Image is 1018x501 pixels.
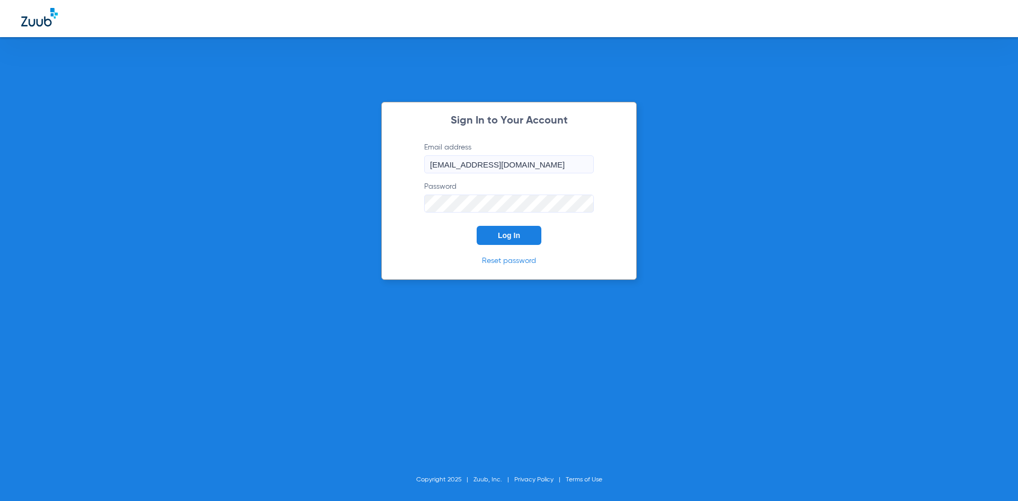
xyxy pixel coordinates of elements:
[965,450,1018,501] iframe: Chat Widget
[424,142,594,173] label: Email address
[416,474,473,485] li: Copyright 2025
[424,195,594,213] input: Password
[482,257,536,265] a: Reset password
[408,116,610,126] h2: Sign In to Your Account
[21,8,58,27] img: Zuub Logo
[424,181,594,213] label: Password
[473,474,514,485] li: Zuub, Inc.
[514,477,554,483] a: Privacy Policy
[566,477,602,483] a: Terms of Use
[477,226,541,245] button: Log In
[498,231,520,240] span: Log In
[424,155,594,173] input: Email address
